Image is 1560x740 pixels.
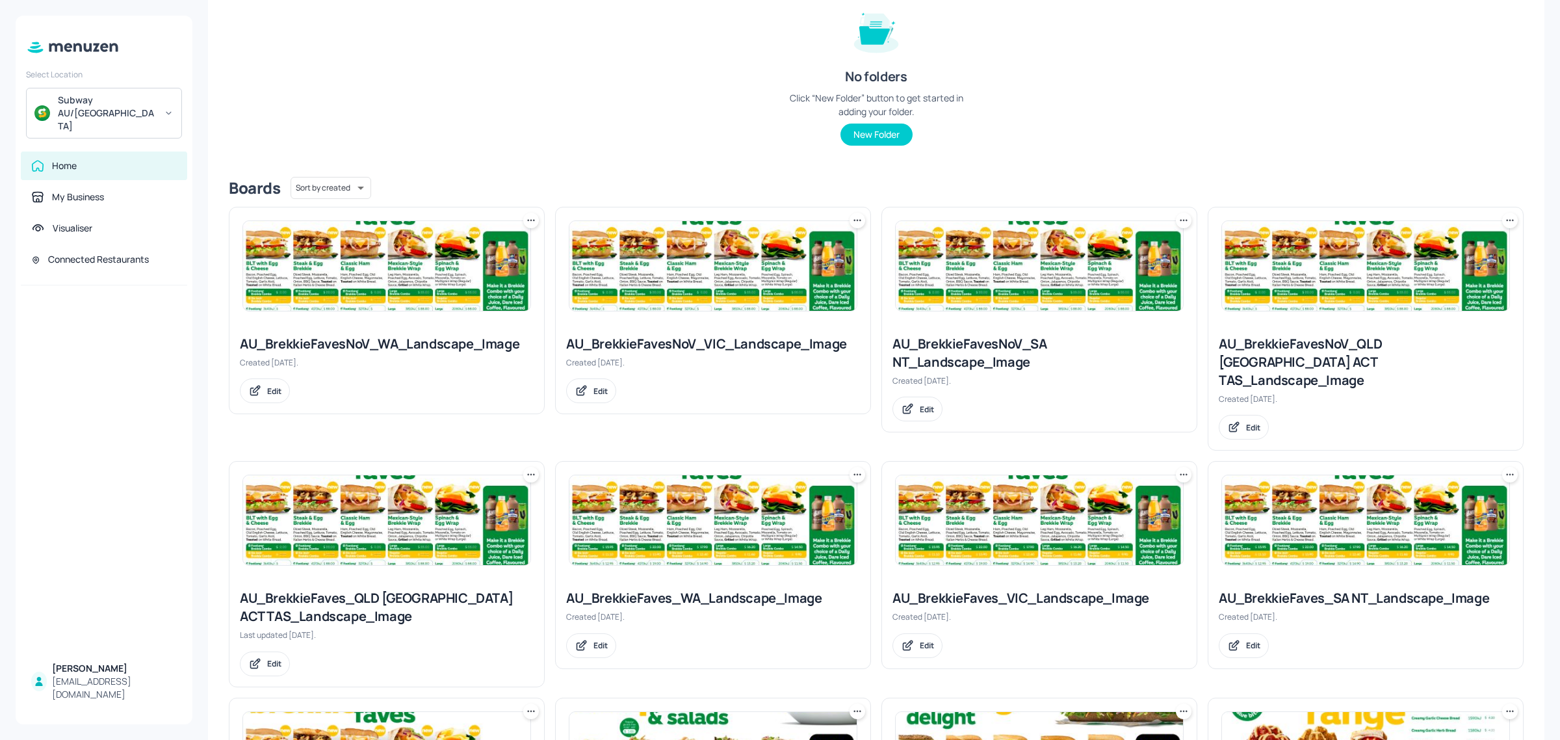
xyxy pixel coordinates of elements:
img: 2025-08-13-17550515790531wlu5d8p5b8.jpeg [569,475,857,565]
img: 2025-08-13-17550515790531wlu5d8p5b8.jpeg [896,475,1183,565]
div: Sort by created [291,175,371,201]
img: 2025-08-13-1755052488882tu52zlxrh0d.jpeg [569,221,857,311]
div: Edit [920,640,934,651]
div: Created [DATE]. [240,357,534,368]
div: Click “New Folder” button to get started in adding your folder. [779,91,974,118]
img: 2025-08-13-17550515790531wlu5d8p5b8.jpeg [1222,475,1509,565]
img: 2025-08-13-1755052488882tu52zlxrh0d.jpeg [243,221,530,311]
button: New Folder [840,124,913,146]
div: Select Location [26,69,182,80]
div: AU_BrekkieFavesNoV_VIC_Landscape_Image [566,335,860,353]
div: Created [DATE]. [1219,393,1513,404]
div: Boards [229,178,280,198]
div: Subway AU/[GEOGRAPHIC_DATA] [58,94,156,133]
div: Home [52,159,77,172]
div: No folders [845,68,907,86]
div: Created [DATE]. [1219,611,1513,622]
div: Edit [1246,640,1260,651]
img: 2025-08-13-1755052488882tu52zlxrh0d.jpeg [1222,221,1509,311]
div: Created [DATE]. [566,357,860,368]
div: [PERSON_NAME] [52,662,177,675]
div: AU_BrekkieFaves_QLD [GEOGRAPHIC_DATA] ACT TAS_Landscape_Image [240,589,534,626]
img: 2025-08-13-1755052488882tu52zlxrh0d.jpeg [896,221,1183,311]
div: Created [DATE]. [892,611,1186,622]
div: [EMAIL_ADDRESS][DOMAIN_NAME] [52,675,177,701]
div: AU_BrekkieFavesNoV_QLD [GEOGRAPHIC_DATA] ACT TAS_Landscape_Image [1219,335,1513,390]
div: Edit [593,640,608,651]
div: Edit [593,386,608,397]
div: AU_BrekkieFavesNoV_SA NT_Landscape_Image [892,335,1186,371]
div: AU_BrekkieFaves_WA_Landscape_Image [566,589,860,607]
div: Created [DATE]. [566,611,860,622]
img: 2025-08-13-1755052488882tu52zlxrh0d.jpeg [243,475,530,565]
div: AU_BrekkieFaves_VIC_Landscape_Image [892,589,1186,607]
div: Edit [267,386,281,397]
div: Created [DATE]. [892,375,1186,386]
div: Edit [1246,422,1260,433]
div: AU_BrekkieFavesNoV_WA_Landscape_Image [240,335,534,353]
img: avatar [34,105,50,121]
div: Edit [267,658,281,669]
div: Edit [920,404,934,415]
div: Visualiser [53,222,92,235]
div: AU_BrekkieFaves_SA NT_Landscape_Image [1219,589,1513,607]
div: Last updated [DATE]. [240,629,534,641]
div: My Business [52,191,104,204]
div: Connected Restaurants [48,253,149,266]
